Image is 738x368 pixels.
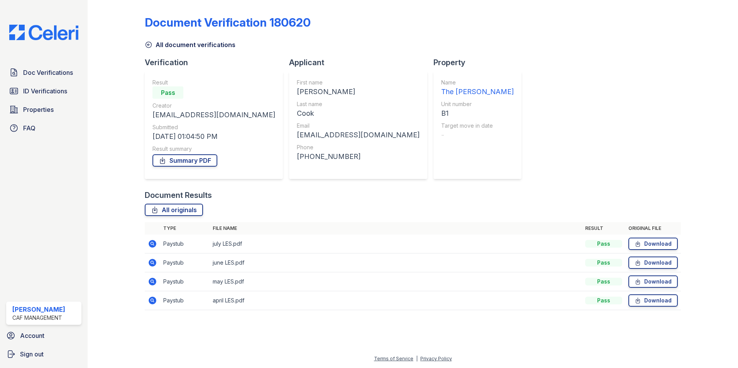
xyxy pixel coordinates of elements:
div: Document Results [145,190,212,201]
a: ID Verifications [6,83,81,99]
td: Paystub [160,253,210,272]
img: CE_Logo_Blue-a8612792a0a2168367f1c8372b55b34899dd931a85d93a1a3d3e32e68fde9ad4.png [3,25,85,40]
div: Last name [297,100,420,108]
a: Properties [6,102,81,117]
div: The [PERSON_NAME] [441,86,514,97]
td: july LES.pdf [210,235,582,253]
div: Name [441,79,514,86]
span: FAQ [23,123,36,133]
div: CAF Management [12,314,65,322]
a: FAQ [6,120,81,136]
th: Type [160,222,210,235]
td: Paystub [160,291,210,310]
div: [EMAIL_ADDRESS][DOMAIN_NAME] [297,130,420,140]
span: Doc Verifications [23,68,73,77]
a: Download [628,275,678,288]
a: All originals [145,204,203,216]
div: Applicant [289,57,433,68]
span: Properties [23,105,54,114]
div: [EMAIL_ADDRESS][DOMAIN_NAME] [152,110,275,120]
div: Cook [297,108,420,119]
span: Account [20,331,44,340]
div: Property [433,57,528,68]
th: File name [210,222,582,235]
div: [PERSON_NAME] [12,305,65,314]
a: Account [3,328,85,343]
div: Pass [152,86,183,99]
th: Original file [625,222,681,235]
div: [PERSON_NAME] [297,86,420,97]
div: Pass [585,240,622,248]
div: Creator [152,102,275,110]
a: Name The [PERSON_NAME] [441,79,514,97]
div: Target move in date [441,122,514,130]
div: Submitted [152,123,275,131]
div: Unit number [441,100,514,108]
a: Download [628,294,678,307]
div: B1 [441,108,514,119]
td: june LES.pdf [210,253,582,272]
td: Paystub [160,235,210,253]
a: Privacy Policy [420,356,452,361]
span: ID Verifications [23,86,67,96]
div: Verification [145,57,289,68]
a: All document verifications [145,40,235,49]
a: Sign out [3,346,85,362]
div: - [441,130,514,140]
div: Pass [585,278,622,285]
div: Pass [585,297,622,304]
div: Result [152,79,275,86]
td: may LES.pdf [210,272,582,291]
div: Pass [585,259,622,267]
div: [DATE] 01:04:50 PM [152,131,275,142]
a: Doc Verifications [6,65,81,80]
a: Download [628,238,678,250]
div: Phone [297,143,420,151]
div: Email [297,122,420,130]
td: Paystub [160,272,210,291]
div: | [416,356,418,361]
div: Document Verification 180620 [145,15,311,29]
div: First name [297,79,420,86]
span: Sign out [20,349,44,359]
td: april LES.pdf [210,291,582,310]
div: Result summary [152,145,275,153]
th: Result [582,222,625,235]
a: Terms of Service [374,356,413,361]
div: [PHONE_NUMBER] [297,151,420,162]
a: Summary PDF [152,154,217,167]
a: Download [628,257,678,269]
